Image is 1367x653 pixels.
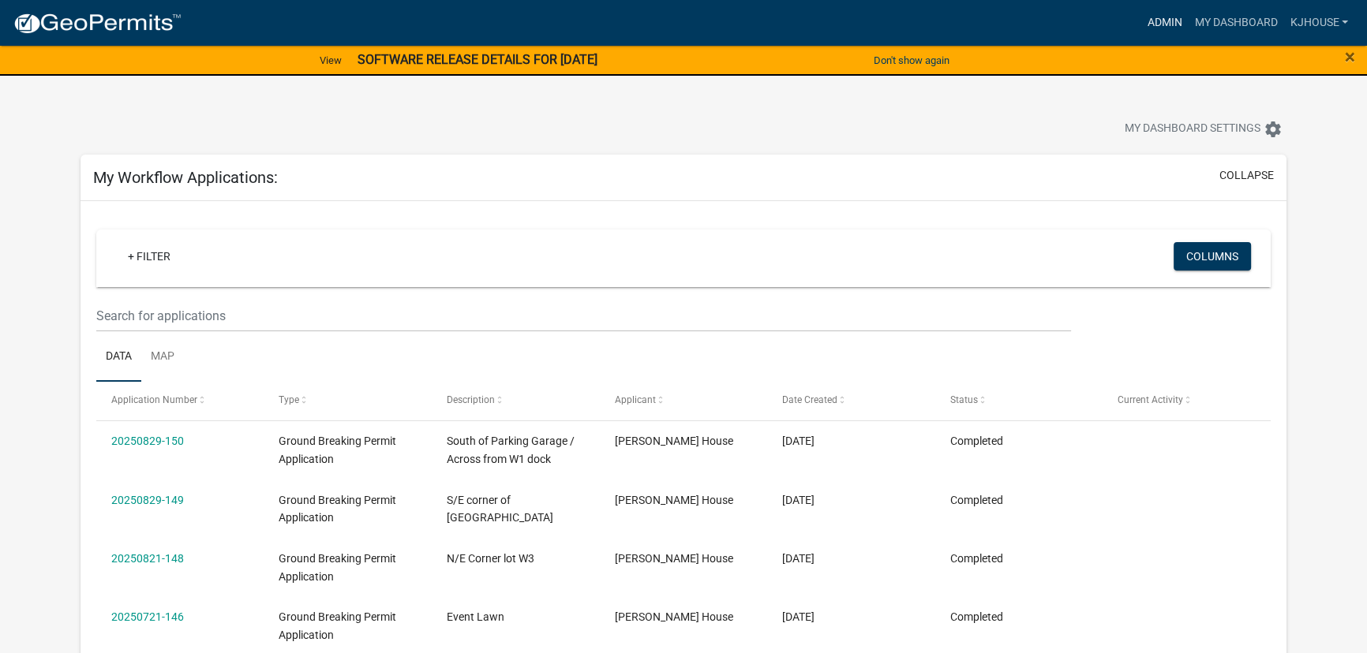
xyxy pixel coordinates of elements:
span: Jay House [614,494,732,506]
span: Jay House [614,610,732,623]
span: Jay House [614,552,732,565]
span: South of Parking Garage / Across from W1 dock [447,435,575,465]
button: My Dashboard Settingssettings [1112,114,1295,144]
button: Don't show again [867,47,956,73]
span: Application Number [111,394,197,405]
i: settings [1264,120,1283,139]
a: + Filter [115,242,183,271]
span: Ground Breaking Permit Application [279,552,396,583]
datatable-header-cell: Application Number [96,382,264,420]
datatable-header-cell: Type [264,382,432,420]
span: Completed [950,494,1003,506]
span: Date Created [782,394,837,405]
button: collapse [1219,167,1274,184]
span: Ground Breaking Permit Application [279,435,396,465]
a: 20250829-149 [111,494,184,506]
a: Map [141,332,184,382]
span: Event Lawn [447,610,504,623]
span: 08/21/2025 [782,552,815,565]
a: View [313,47,348,73]
button: Columns [1174,242,1251,271]
strong: SOFTWARE RELEASE DETAILS FOR [DATE] [358,52,597,67]
span: × [1345,46,1355,68]
a: 20250721-146 [111,610,184,623]
datatable-header-cell: Current Activity [1103,382,1271,420]
span: 08/29/2025 [782,494,815,506]
span: Type [279,394,299,405]
span: Status [950,394,978,405]
span: Applicant [614,394,655,405]
a: kjhouse [1283,8,1354,38]
span: Ground Breaking Permit Application [279,610,396,641]
h5: My Workflow Applications: [93,168,278,187]
a: Data [96,332,141,382]
datatable-header-cell: Status [934,382,1103,420]
span: Completed [950,610,1003,623]
a: 20250829-150 [111,435,184,447]
a: Admin [1140,8,1188,38]
span: My Dashboard Settings [1125,120,1260,139]
datatable-header-cell: Date Created [767,382,935,420]
span: Completed [950,435,1003,447]
button: Close [1345,47,1355,66]
span: N/E Corner lot W3 [447,552,534,565]
span: 07/21/2025 [782,610,815,623]
span: Jay House [614,435,732,447]
span: S/E corner of 89th street [447,494,553,524]
span: Current Activity [1118,394,1183,405]
span: Completed [950,552,1003,565]
a: My Dashboard [1188,8,1283,38]
input: Search for applications [96,300,1072,332]
span: Description [447,394,495,405]
datatable-header-cell: Description [432,382,600,420]
span: 08/29/2025 [782,435,815,447]
a: 20250821-148 [111,552,184,565]
datatable-header-cell: Applicant [599,382,767,420]
span: Ground Breaking Permit Application [279,494,396,524]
